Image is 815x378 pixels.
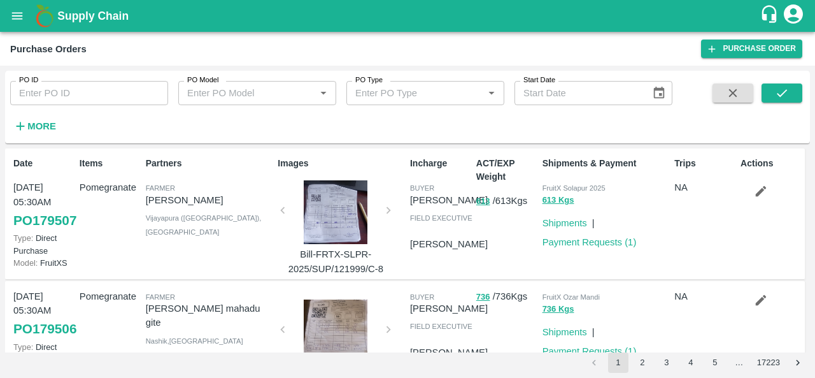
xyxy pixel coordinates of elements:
span: field executive [410,323,472,330]
button: 613 Kgs [542,193,574,208]
p: [DATE] 05:30AM [13,289,74,318]
p: FruitXS [13,257,74,269]
button: Go to page 3 [656,353,677,373]
a: PO179506 [13,317,76,340]
span: Type: [13,233,33,243]
p: [PERSON_NAME] mahadu gite [146,302,273,330]
input: Start Date [514,81,642,105]
strong: More [27,121,56,131]
p: ACT/EXP Weight [476,157,537,184]
p: / 613 Kgs [476,194,537,208]
p: Items [80,157,141,170]
div: Purchase Orders [10,41,87,57]
input: Enter PO ID [10,81,168,105]
div: account of current user [782,3,805,29]
span: FruitX Ozar Mandi [542,293,600,301]
a: Purchase Order [701,40,802,58]
p: [PERSON_NAME] [410,193,488,207]
button: Go to page 17223 [753,353,784,373]
p: [PERSON_NAME] [410,345,488,360]
span: Farmer [146,293,175,301]
div: … [729,357,749,369]
label: PO Type [355,75,383,85]
p: Pomegranate [80,289,141,303]
label: PO Model [187,75,219,85]
p: Images [278,157,405,170]
p: Bill-FRTX-SLPR-2025/SUP/121999/C-8 [288,247,383,276]
button: Go to page 4 [681,353,701,373]
span: buyer [410,293,434,301]
b: Supply Chain [57,10,129,22]
span: buyer [410,184,434,192]
a: Shipments [542,327,587,337]
a: Shipments [542,218,587,228]
p: Direct Purchase [13,232,74,256]
button: open drawer [3,1,32,31]
span: Type: [13,342,33,352]
span: Vijayapura ([GEOGRAPHIC_DATA]) , [GEOGRAPHIC_DATA] [146,214,262,236]
p: Date [13,157,74,170]
p: Direct Purchase [13,341,74,365]
nav: pagination navigation [582,353,810,373]
p: Incharge [410,157,471,170]
label: Start Date [523,75,555,85]
p: / 736 Kgs [476,289,537,304]
button: 736 Kgs [542,302,574,317]
a: Payment Requests (1) [542,237,637,247]
div: | [587,211,595,230]
button: page 1 [608,353,628,373]
button: Go to page 2 [632,353,653,373]
p: [DATE] 05:30AM [13,180,74,209]
a: Supply Chain [57,7,760,25]
a: PO179507 [13,209,76,232]
span: FruitX Solapur 2025 [542,184,606,192]
div: customer-support [760,4,782,27]
div: | [587,320,595,339]
button: 613 [476,194,490,209]
p: [PERSON_NAME] [146,193,273,207]
p: Trips [674,157,735,170]
img: logo [32,3,57,29]
input: Enter PO Model [182,85,311,101]
button: Go to next page [788,353,808,373]
button: More [10,115,59,137]
span: Nashik , [GEOGRAPHIC_DATA] [146,337,243,345]
p: NA [674,289,735,303]
input: Enter PO Type [350,85,479,101]
button: Open [483,85,500,101]
button: Go to page 5 [705,353,725,373]
p: Shipments & Payment [542,157,670,170]
p: Actions [741,157,802,170]
span: Farmer [146,184,175,192]
p: NA [674,180,735,194]
p: [PERSON_NAME] [410,237,488,251]
button: Open [315,85,332,101]
p: [PERSON_NAME] [410,302,488,316]
label: PO ID [19,75,38,85]
a: Payment Requests (1) [542,346,637,356]
span: field executive [410,214,472,222]
p: Partners [146,157,273,170]
button: Choose date [647,81,671,105]
p: Pomegranate [80,180,141,194]
span: Model: [13,258,38,268]
button: 736 [476,290,490,305]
